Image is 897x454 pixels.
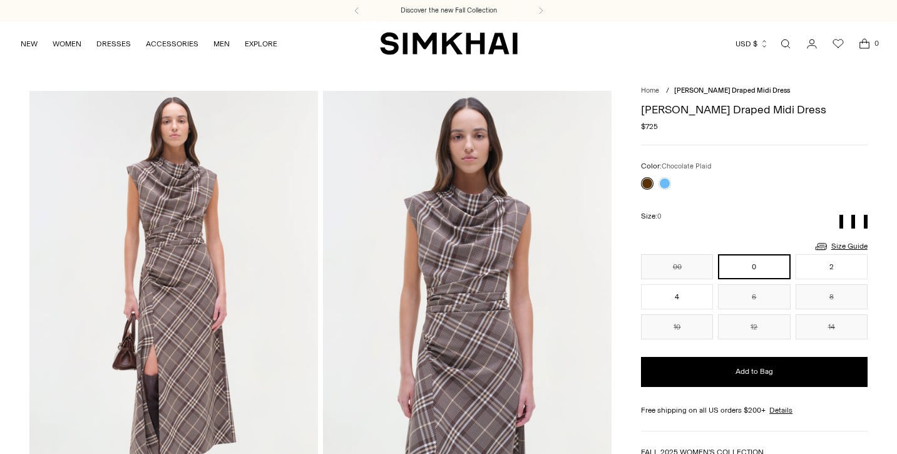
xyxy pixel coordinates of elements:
[718,254,790,279] button: 0
[814,239,868,254] a: Size Guide
[718,284,790,309] button: 6
[641,210,662,222] label: Size:
[796,314,868,339] button: 14
[146,30,198,58] a: ACCESSORIES
[773,31,798,56] a: Open search modal
[796,284,868,309] button: 8
[666,86,669,96] div: /
[736,30,769,58] button: USD $
[53,30,81,58] a: WOMEN
[641,254,713,279] button: 00
[852,31,877,56] a: Open cart modal
[736,366,773,377] span: Add to Bag
[641,357,868,387] button: Add to Bag
[799,31,824,56] a: Go to the account page
[769,405,792,416] a: Details
[796,254,868,279] button: 2
[674,86,790,95] span: [PERSON_NAME] Draped Midi Dress
[641,284,713,309] button: 4
[245,30,277,58] a: EXPLORE
[96,30,131,58] a: DRESSES
[401,6,497,16] a: Discover the new Fall Collection
[871,38,882,49] span: 0
[662,162,711,170] span: Chocolate Plaid
[641,121,658,132] span: $725
[657,212,662,220] span: 0
[213,30,230,58] a: MEN
[21,30,38,58] a: NEW
[826,31,851,56] a: Wishlist
[641,405,868,416] div: Free shipping on all US orders $200+
[641,86,659,95] a: Home
[641,160,711,172] label: Color:
[718,314,790,339] button: 12
[380,31,518,56] a: SIMKHAI
[641,314,713,339] button: 10
[641,104,868,115] h1: [PERSON_NAME] Draped Midi Dress
[641,86,868,96] nav: breadcrumbs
